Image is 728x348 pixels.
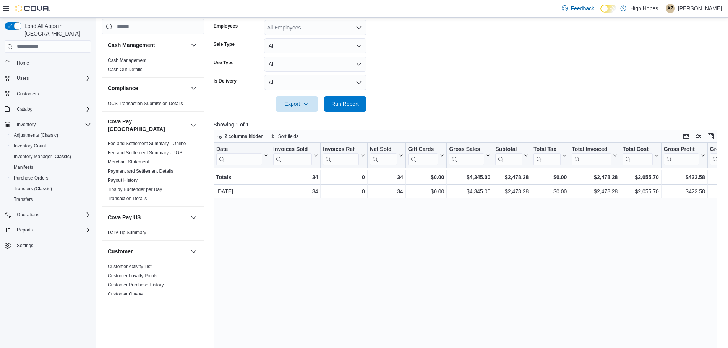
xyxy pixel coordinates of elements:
div: Subtotal [495,146,522,153]
span: Home [14,58,91,68]
button: All [264,75,366,90]
a: Transaction Details [108,196,147,201]
span: Cash Management [108,57,146,63]
div: Cova Pay US [102,228,204,240]
a: Customer Purchase History [108,282,164,288]
button: Enter fullscreen [706,132,715,141]
button: Total Tax [533,146,567,165]
button: Operations [2,209,94,220]
span: Inventory Manager (Classic) [14,154,71,160]
span: Purchase Orders [11,173,91,183]
a: Cash Management [108,58,146,63]
span: 2 columns hidden [225,133,264,139]
button: Inventory Manager (Classic) [8,151,94,162]
div: $422.58 [664,187,705,196]
button: Settings [2,240,94,251]
span: Transaction Details [108,196,147,202]
button: Cova Pay [GEOGRAPHIC_DATA] [108,118,188,133]
a: Adjustments (Classic) [11,131,61,140]
span: Adjustments (Classic) [14,132,58,138]
button: Inventory [14,120,39,129]
p: [PERSON_NAME] [678,4,722,13]
span: Transfers [11,195,91,204]
div: 34 [273,173,318,182]
span: Tips by Budtender per Day [108,186,162,193]
div: Invoices Sold [273,146,312,153]
span: Reports [14,225,91,235]
a: Cash Out Details [108,67,143,72]
span: Inventory Manager (Classic) [11,152,91,161]
div: $0.00 [533,187,567,196]
span: Manifests [14,164,33,170]
div: Anthony Zadrozny [666,4,675,13]
div: $4,345.00 [449,173,490,182]
button: Display options [694,132,703,141]
div: Net Sold [370,146,397,153]
button: Catalog [14,105,36,114]
div: Cash Management [102,56,204,77]
div: Total Tax [533,146,561,165]
div: Totals [216,173,268,182]
button: Cash Management [189,40,198,50]
span: Users [17,75,29,81]
h3: Compliance [108,84,138,92]
div: Net Sold [370,146,397,165]
div: $2,478.28 [495,187,529,196]
button: Reports [14,225,36,235]
input: Dark Mode [600,5,616,13]
div: $2,478.28 [495,173,529,182]
label: Sale Type [214,41,235,47]
button: Users [14,74,32,83]
p: Showing 1 of 1 [214,121,723,128]
a: Customer Loyalty Points [108,273,157,278]
button: Cova Pay US [189,213,198,222]
button: Transfers (Classic) [8,183,94,194]
span: Feedback [571,5,594,12]
button: Total Invoiced [572,146,618,165]
div: Compliance [102,99,204,111]
button: Total Cost [623,146,658,165]
span: Operations [17,212,39,218]
span: Catalog [14,105,91,114]
a: Inventory Count [11,141,49,151]
div: Total Cost [623,146,652,165]
span: Transfers (Classic) [14,186,52,192]
span: Transfers [14,196,33,202]
span: Sort fields [278,133,298,139]
p: | [661,4,663,13]
img: Cova [15,5,50,12]
button: Open list of options [356,24,362,31]
a: Customer Activity List [108,264,152,269]
span: Merchant Statement [108,159,149,165]
button: Reports [2,225,94,235]
div: [DATE] [216,187,268,196]
button: All [264,38,366,53]
div: Cova Pay [GEOGRAPHIC_DATA] [102,139,204,206]
button: Compliance [108,84,188,92]
label: Employees [214,23,238,29]
div: Total Cost [623,146,652,153]
button: Invoices Ref [323,146,365,165]
div: 34 [370,173,403,182]
div: $2,478.28 [572,187,618,196]
div: $0.00 [408,173,444,182]
a: Feedback [559,1,597,16]
span: Daily Tip Summary [108,230,146,236]
a: Home [14,58,32,68]
div: 34 [273,187,318,196]
button: Subtotal [495,146,529,165]
div: $2,055.70 [623,173,658,182]
span: Settings [14,241,91,250]
button: Purchase Orders [8,173,94,183]
button: Cova Pay US [108,214,188,221]
a: OCS Transaction Submission Details [108,101,183,106]
a: Payment and Settlement Details [108,168,173,174]
h3: Cova Pay US [108,214,141,221]
span: Fee and Settlement Summary - Online [108,141,186,147]
div: $0.00 [533,173,567,182]
span: Inventory Count [11,141,91,151]
a: Payout History [108,178,138,183]
div: Subtotal [495,146,522,165]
